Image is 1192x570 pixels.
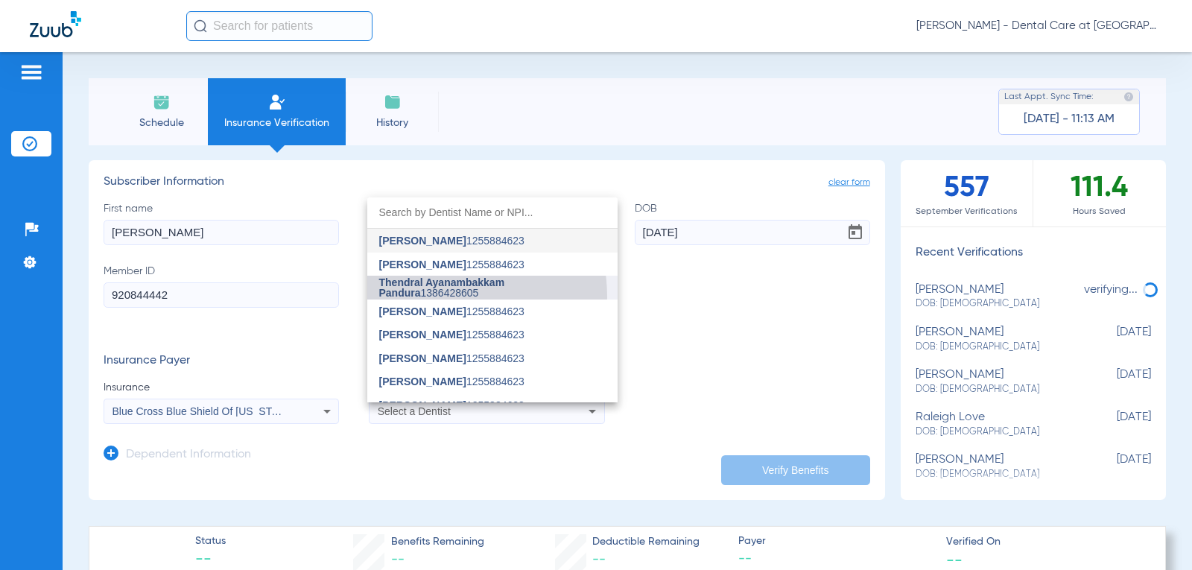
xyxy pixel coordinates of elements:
[379,259,524,270] span: 1255884623
[379,277,606,298] span: 1386428605
[379,376,524,387] span: 1255884623
[379,329,524,340] span: 1255884623
[379,329,466,341] span: [PERSON_NAME]
[367,197,618,228] input: dropdown search
[379,353,524,364] span: 1255884623
[379,276,505,299] span: Thendral Ayanambakkam Pandura
[379,305,466,317] span: [PERSON_NAME]
[379,352,466,364] span: [PERSON_NAME]
[379,235,524,246] span: 1255884623
[379,376,466,387] span: [PERSON_NAME]
[379,306,524,317] span: 1255884623
[379,235,466,247] span: [PERSON_NAME]
[379,399,466,411] span: [PERSON_NAME]
[379,259,466,270] span: [PERSON_NAME]
[379,400,524,411] span: 1255884623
